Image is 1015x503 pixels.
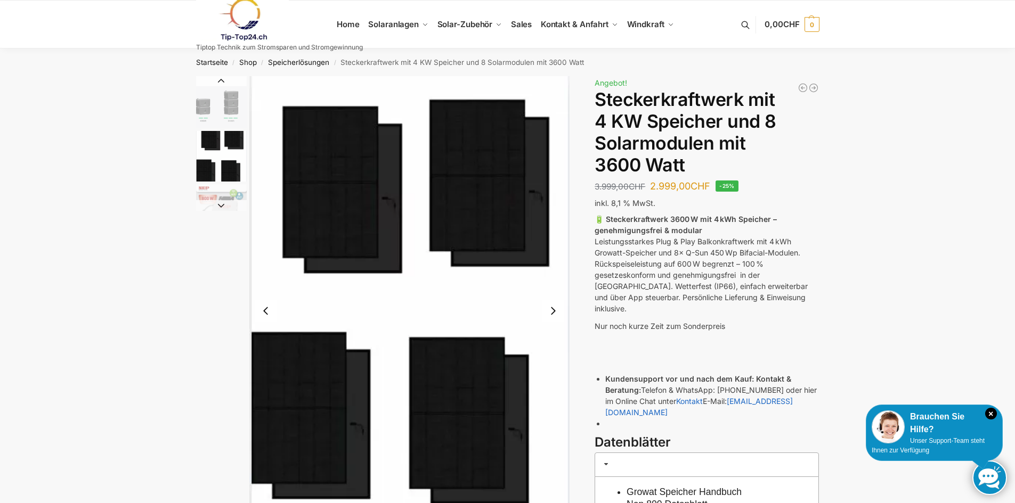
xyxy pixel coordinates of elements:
[716,180,738,192] span: -25%
[872,437,985,454] span: Unser Support-Team steht Ihnen zur Verfügung
[257,59,268,67] span: /
[196,58,228,67] a: Startseite
[985,408,997,419] i: Schließen
[542,300,564,322] button: Next slide
[595,78,627,87] span: Angebot!
[595,182,645,192] bdi: 3.999,00
[783,19,800,29] span: CHF
[595,213,819,314] p: Leistungsstarkes Plug & Play Balkonkraftwerk mit 4 kWh Growatt-Speicher und 8× Q-Sun 450 Wp Bifac...
[196,200,247,211] button: Next slide
[627,19,664,29] span: Windkraft
[329,59,340,67] span: /
[433,1,506,48] a: Solar-Zubehör
[691,180,710,192] span: CHF
[595,199,655,208] span: inkl. 8,1 % MwSt.
[255,300,277,322] button: Previous slide
[765,19,799,29] span: 0,00
[808,83,819,93] a: Balkonkraftwerk 1780 Watt mit 4 KWh Zendure Batteriespeicher Notstrom fähig
[605,374,791,394] strong: Kontakt & Beratung:
[798,83,808,93] a: Balkonkraftwerk 890 Watt Solarmodulleistung mit 1kW/h Zendure Speicher
[765,9,819,40] a: 0,00CHF 0
[595,89,819,176] h1: Steckerkraftwerk mit 4 KW Speicher und 8 Solarmodulen mit 3600 Watt
[268,58,329,67] a: Speicherlösungen
[368,19,419,29] span: Solaranlagen
[622,1,678,48] a: Windkraft
[872,410,905,443] img: Customer service
[805,17,819,32] span: 0
[629,182,645,192] span: CHF
[196,76,247,86] button: Previous slide
[511,19,532,29] span: Sales
[627,486,742,497] a: Growat Speicher Handbuch
[228,59,239,67] span: /
[595,320,819,332] p: Nur noch kurze Zeit zum Sonderpreis
[437,19,493,29] span: Solar-Zubehör
[196,44,363,51] p: Tiptop Technik zum Stromsparen und Stromgewinnung
[595,215,777,235] strong: 🔋 Steckerkraftwerk 3600 W mit 4 kWh Speicher – genehmigungsfrei & modular
[605,374,754,383] strong: Kundensupport vor und nach dem Kauf:
[193,183,247,236] li: 3 / 9
[872,410,997,436] div: Brauchen Sie Hilfe?
[536,1,622,48] a: Kontakt & Anfahrt
[506,1,536,48] a: Sales
[193,129,247,183] li: 2 / 9
[541,19,608,29] span: Kontakt & Anfahrt
[650,180,710,192] bdi: 2.999,00
[364,1,433,48] a: Solaranlagen
[605,397,793,417] a: [EMAIL_ADDRESS][DOMAIN_NAME]
[196,184,247,235] img: Nep800
[177,48,838,76] nav: Breadcrumb
[605,373,819,418] li: Telefon & WhatsApp: [PHONE_NUMBER] oder hier im Online Chat unter E-Mail:
[193,76,247,129] li: 1 / 9
[595,433,819,452] h3: Datenblätter
[239,58,257,67] a: Shop
[676,397,703,406] a: Kontakt
[196,131,247,182] img: 6 Module bificiaL
[196,76,247,128] img: Growatt-NOAH-2000-flexible-erweiterung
